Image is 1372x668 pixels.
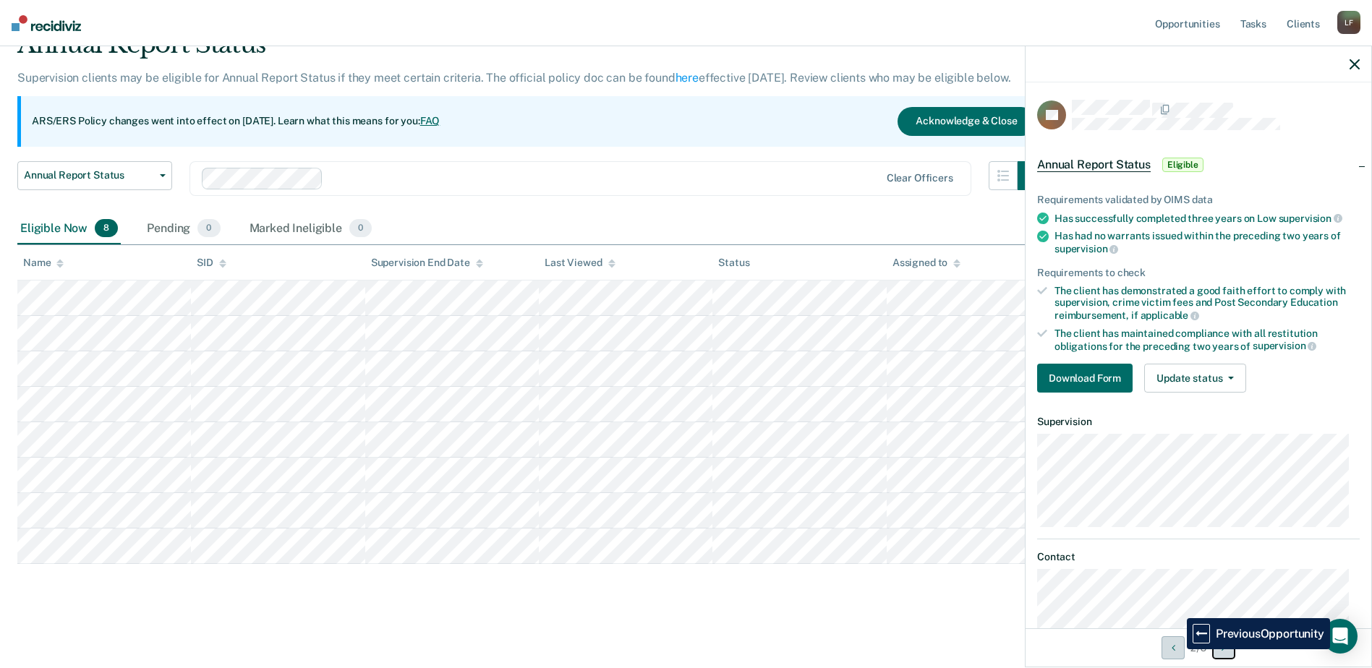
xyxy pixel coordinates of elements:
p: Supervision clients may be eligible for Annual Report Status if they meet certain criteria. The o... [17,71,1010,85]
div: Annual Report Status [17,30,1047,71]
div: Pending [144,213,223,245]
div: 2 / 8 [1026,628,1371,667]
div: Annual Report StatusEligible [1026,142,1371,188]
span: Eligible [1162,158,1203,172]
div: Has had no warrants issued within the preceding two years of [1054,230,1360,254]
div: Clear officers [887,172,953,184]
div: Supervision End Date [371,257,483,269]
div: Requirements validated by OIMS data [1037,194,1360,206]
a: Navigate to form link [1037,364,1138,393]
span: 8 [95,219,118,238]
span: Annual Report Status [1037,158,1151,172]
span: Annual Report Status [24,169,154,181]
div: Has successfully completed three years on Low [1054,212,1360,225]
img: Recidiviz [12,15,81,31]
button: Update status [1144,364,1246,393]
div: Last Viewed [545,257,615,269]
span: supervision [1279,213,1342,224]
span: supervision [1253,340,1316,351]
dt: Contact [1037,551,1360,563]
div: Marked Ineligible [247,213,375,245]
button: Download Form [1037,364,1133,393]
div: The client has maintained compliance with all restitution obligations for the preceding two years of [1054,327,1360,352]
span: supervision [1054,243,1118,254]
a: FAQ [420,115,440,127]
a: here [676,71,699,85]
div: Status [718,257,749,269]
button: Acknowledge & Close [898,107,1035,136]
div: Requirements to check [1037,267,1360,279]
div: L F [1337,11,1360,34]
div: Name [23,257,64,269]
p: ARS/ERS Policy changes went into effect on [DATE]. Learn what this means for you: [32,114,440,129]
div: The client has demonstrated a good faith effort to comply with supervision, crime victim fees and... [1054,285,1360,322]
button: Previous Opportunity [1162,636,1185,659]
div: Assigned to [892,257,960,269]
span: 0 [349,219,372,238]
div: Eligible Now [17,213,121,245]
div: SID [197,257,226,269]
span: 0 [197,219,220,238]
span: applicable [1141,309,1199,321]
button: Next Opportunity [1212,636,1235,659]
div: Open Intercom Messenger [1323,619,1358,654]
dt: Supervision [1037,416,1360,428]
